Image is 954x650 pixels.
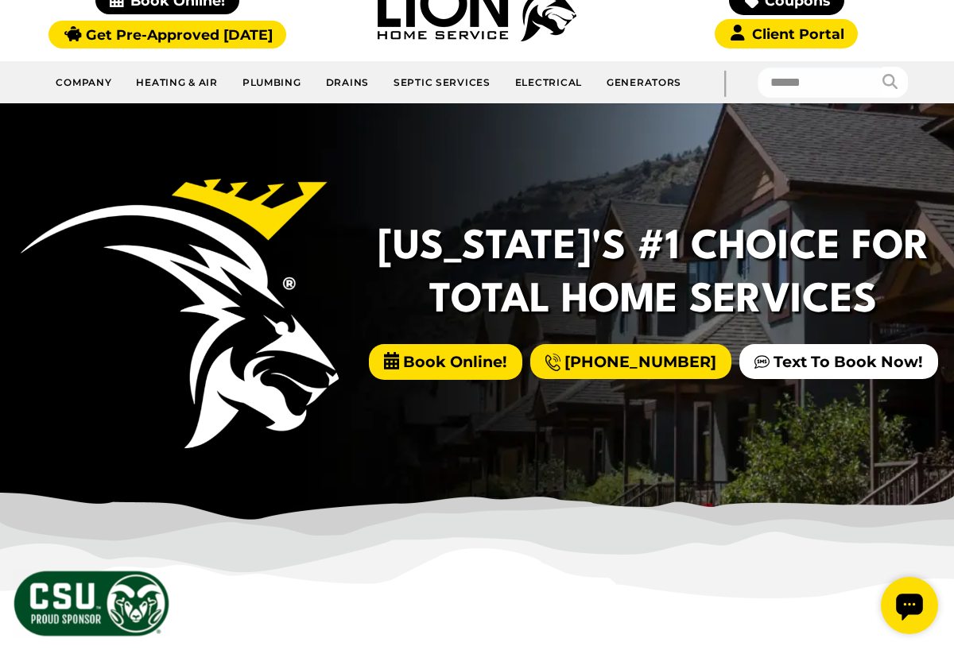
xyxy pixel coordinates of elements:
a: Generators [595,68,693,97]
a: [PHONE_NUMBER] [530,344,731,379]
img: CSU Sponsor Badge [12,569,171,638]
div: Open chat widget [6,6,64,64]
a: Company [44,68,124,97]
a: Text To Book Now! [739,344,938,379]
a: Get Pre-Approved [DATE] [48,21,286,48]
h2: [US_STATE]'s #1 Choice For Total Home Services [374,222,933,329]
a: Client Portal [715,19,858,48]
a: Plumbing [231,68,314,97]
a: Electrical [503,68,595,97]
span: Book Online! [369,344,522,380]
a: Drains [314,68,382,97]
a: Septic Services [382,68,503,97]
a: Heating & Air [124,68,230,97]
div: | [693,61,757,103]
